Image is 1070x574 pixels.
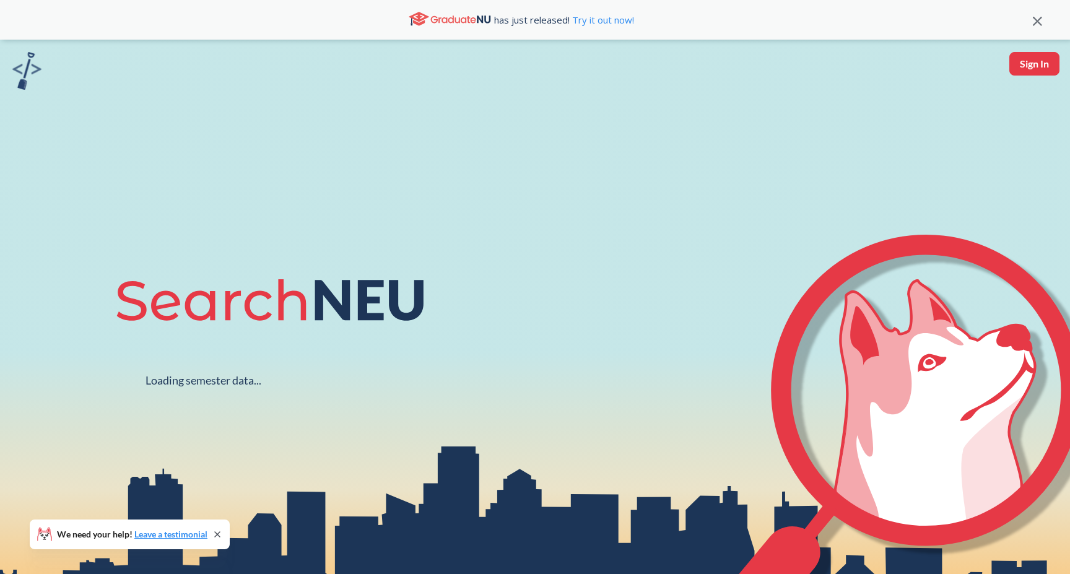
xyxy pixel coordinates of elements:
div: Loading semester data... [146,373,261,388]
button: Sign In [1009,52,1059,76]
span: We need your help! [57,530,207,539]
span: has just released! [494,13,634,27]
a: Leave a testimonial [134,529,207,539]
a: Try it out now! [570,14,634,26]
img: sandbox logo [12,52,41,90]
a: sandbox logo [12,52,41,93]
